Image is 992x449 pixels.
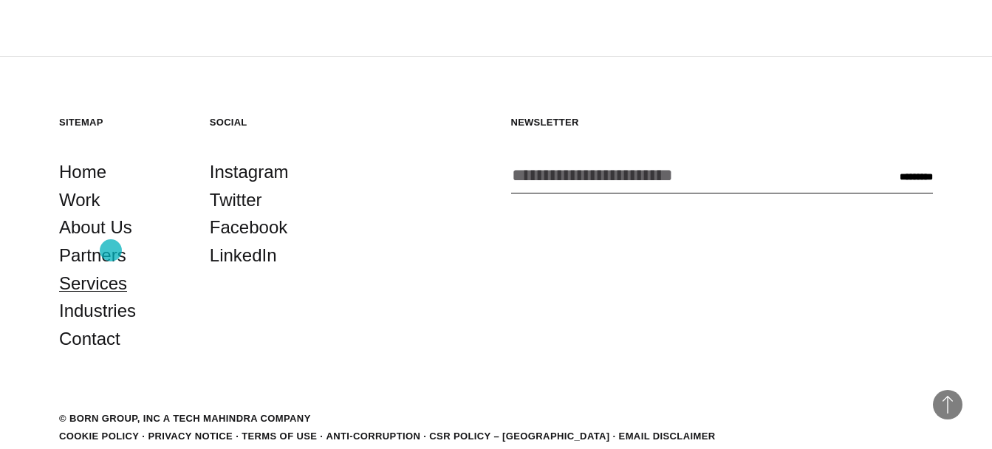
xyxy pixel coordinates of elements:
div: © BORN GROUP, INC A Tech Mahindra Company [59,411,311,426]
a: CSR POLICY – [GEOGRAPHIC_DATA] [429,431,609,442]
a: Services [59,270,127,298]
a: Partners [59,241,126,270]
h5: Social [210,116,331,128]
h5: Newsletter [511,116,934,128]
a: Twitter [210,186,262,214]
a: Anti-Corruption [326,431,420,442]
a: About Us [59,213,132,241]
a: Home [59,158,106,186]
a: Terms of Use [242,431,317,442]
button: Back to Top [933,390,962,419]
a: LinkedIn [210,241,277,270]
h5: Sitemap [59,116,180,128]
a: Email Disclaimer [619,431,716,442]
a: Privacy Notice [148,431,233,442]
a: Instagram [210,158,289,186]
a: Contact [59,325,120,353]
a: Facebook [210,213,287,241]
a: Industries [59,297,136,325]
a: Cookie Policy [59,431,139,442]
a: Work [59,186,100,214]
